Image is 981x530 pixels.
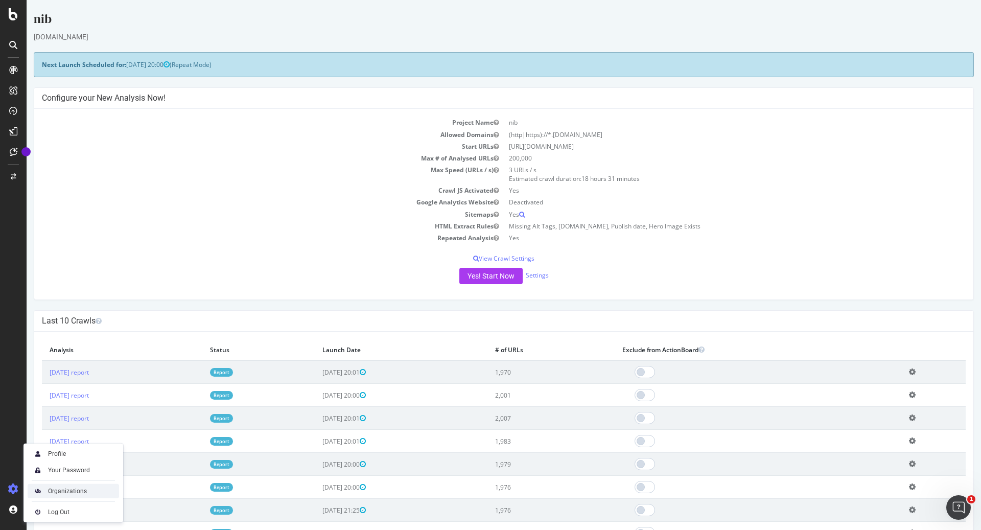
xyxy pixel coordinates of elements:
[433,268,496,284] button: Yes! Start Now
[15,60,100,69] strong: Next Launch Scheduled for:
[296,437,339,446] span: [DATE] 20:01
[48,508,69,516] div: Log Out
[461,407,588,430] td: 2,007
[946,495,971,520] iframe: Intercom live chat
[15,141,477,152] td: Start URLs
[477,117,939,128] td: nib
[23,437,62,446] a: [DATE] report
[183,437,206,446] a: Report
[183,460,206,469] a: Report
[15,209,477,220] td: Sitemaps
[32,506,44,518] img: prfnF3csMXgAAAABJRU5ErkJggg==
[477,185,939,196] td: Yes
[296,391,339,400] span: [DATE] 20:00
[32,464,44,476] img: tUVSALn78D46LlpAY8klYZqgKwTuBm2K29c6p1XQNDCsM0DgKSSoAXXevcAwljcHBINEg0LrUEktgcYYD5sVUphq1JigPmkfB...
[461,360,588,384] td: 1,970
[461,339,588,360] th: # of URLs
[296,368,339,377] span: [DATE] 20:01
[15,129,477,141] td: Allowed Domains
[461,499,588,522] td: 1,976
[555,174,613,183] span: 18 hours 31 minutes
[15,117,477,128] td: Project Name
[967,495,975,503] span: 1
[183,368,206,377] a: Report
[461,384,588,407] td: 2,001
[296,414,339,423] span: [DATE] 20:01
[183,391,206,400] a: Report
[15,152,477,164] td: Max # of Analysed URLs
[176,339,288,360] th: Status
[477,164,939,185] td: 3 URLs / s Estimated crawl duration:
[32,485,44,497] img: AtrBVVRoAgWaAAAAAElFTkSuQmCC
[15,220,477,232] td: HTML Extract Rules
[23,506,62,515] a: [DATE] report
[477,129,939,141] td: (http|https)://*.[DOMAIN_NAME]
[28,463,119,477] a: Your Password
[23,483,62,492] a: [DATE] report
[477,141,939,152] td: [URL][DOMAIN_NAME]
[7,10,947,32] div: nib
[15,93,939,103] h4: Configure your New Analysis Now!
[23,391,62,400] a: [DATE] report
[32,448,44,460] img: Xx2yTbCeVcdxHMdxHOc+8gctb42vCocUYgAAAABJRU5ErkJggg==
[183,483,206,492] a: Report
[183,414,206,423] a: Report
[588,339,875,360] th: Exclude from ActionBoard
[461,430,588,453] td: 1,983
[48,466,90,474] div: Your Password
[477,196,939,208] td: Deactivated
[477,152,939,164] td: 200,000
[28,484,119,498] a: Organizations
[15,316,939,326] h4: Last 10 Crawls
[461,453,588,476] td: 1,979
[15,185,477,196] td: Crawl JS Activated
[288,339,461,360] th: Launch Date
[15,339,176,360] th: Analysis
[48,450,66,458] div: Profile
[23,414,62,423] a: [DATE] report
[15,254,939,263] p: View Crawl Settings
[7,52,947,77] div: (Repeat Mode)
[477,232,939,244] td: Yes
[296,460,339,469] span: [DATE] 20:00
[28,447,119,461] a: Profile
[48,487,87,495] div: Organizations
[21,147,31,156] div: Tooltip anchor
[28,505,119,519] a: Log Out
[23,460,62,469] a: [DATE] report
[477,220,939,232] td: Missing Alt Tags, [DOMAIN_NAME], Publish date, Hero Image Exists
[477,209,939,220] td: Yes
[15,232,477,244] td: Repeated Analysis
[7,32,947,42] div: [DOMAIN_NAME]
[499,271,522,280] a: Settings
[296,483,339,492] span: [DATE] 20:00
[100,60,143,69] span: [DATE] 20:00
[296,506,339,515] span: [DATE] 21:25
[23,368,62,377] a: [DATE] report
[15,196,477,208] td: Google Analytics Website
[183,506,206,515] a: Report
[15,164,477,185] td: Max Speed (URLs / s)
[461,476,588,499] td: 1,976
